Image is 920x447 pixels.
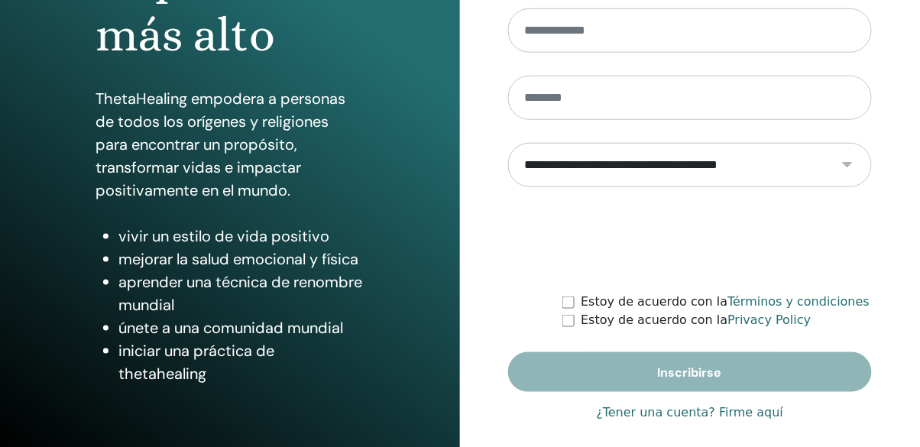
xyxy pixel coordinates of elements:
a: Privacy Policy [728,313,811,327]
label: Estoy de acuerdo con la [581,311,811,329]
li: mejorar la salud emocional y física [118,248,364,270]
li: aprender una técnica de renombre mundial [118,270,364,316]
label: Estoy de acuerdo con la [581,293,870,311]
a: ¿Tener una cuenta? Firme aquí [597,404,784,423]
li: únete a una comunidad mundial [118,316,364,339]
p: ThetaHealing empodera a personas de todos los orígenes y religiones para encontrar un propósito, ... [96,87,364,202]
li: iniciar una práctica de thetahealing [118,339,364,385]
li: vivir un estilo de vida positivo [118,225,364,248]
a: Términos y condiciones [728,294,870,309]
iframe: reCAPTCHA [574,210,806,270]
